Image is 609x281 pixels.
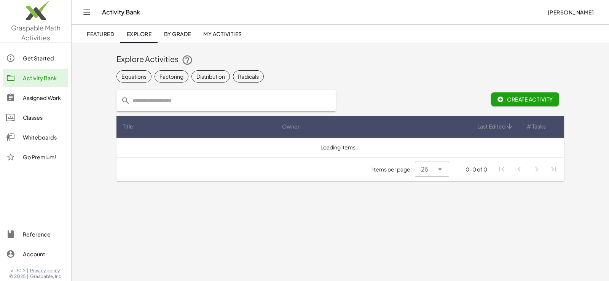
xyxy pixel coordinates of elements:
[23,73,65,83] div: Activity Bank
[87,30,114,37] span: Featured
[23,249,65,259] div: Account
[116,54,564,66] div: Explore Activities
[497,96,553,103] span: Create Activity
[493,161,563,178] nav: Pagination Navigation
[123,122,133,130] span: Title
[203,30,242,37] span: My Activities
[3,69,68,87] a: Activity Bank
[477,122,505,130] span: Last Edited
[27,273,29,279] span: |
[126,30,151,37] span: Explore
[159,73,183,81] div: Factoring
[3,108,68,127] a: Classes
[81,6,93,18] button: Toggle navigation
[23,230,65,239] div: Reference
[23,133,65,142] div: Whiteboards
[196,73,225,81] div: Distribution
[282,122,300,130] span: Owner
[3,128,68,146] a: Whiteboards
[547,9,594,16] span: [PERSON_NAME]
[527,122,546,130] span: # Tasks
[23,113,65,122] div: Classes
[164,30,191,37] span: By Grade
[23,54,65,63] div: Get Started
[23,93,65,102] div: Assigned Work
[238,73,259,81] div: Radicals
[372,165,415,173] span: Items per page:
[27,268,29,274] span: |
[30,268,62,274] a: Privacy policy
[491,92,559,106] button: Create Activity
[541,5,600,19] button: [PERSON_NAME]
[3,245,68,263] a: Account
[9,273,26,279] span: © 2025
[121,73,147,81] div: Equations
[3,225,68,243] a: Reference
[11,24,61,42] span: Graspable Math Activities
[23,152,65,162] div: Go Premium!
[116,138,564,157] td: Loading items...
[3,89,68,107] a: Assigned Work
[3,49,68,67] a: Get Started
[11,268,26,274] span: v1.30.2
[121,96,130,105] i: prepended action
[30,273,62,279] span: Graspable, Inc.
[421,165,429,174] span: 25
[466,165,487,173] div: 0-0 of 0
